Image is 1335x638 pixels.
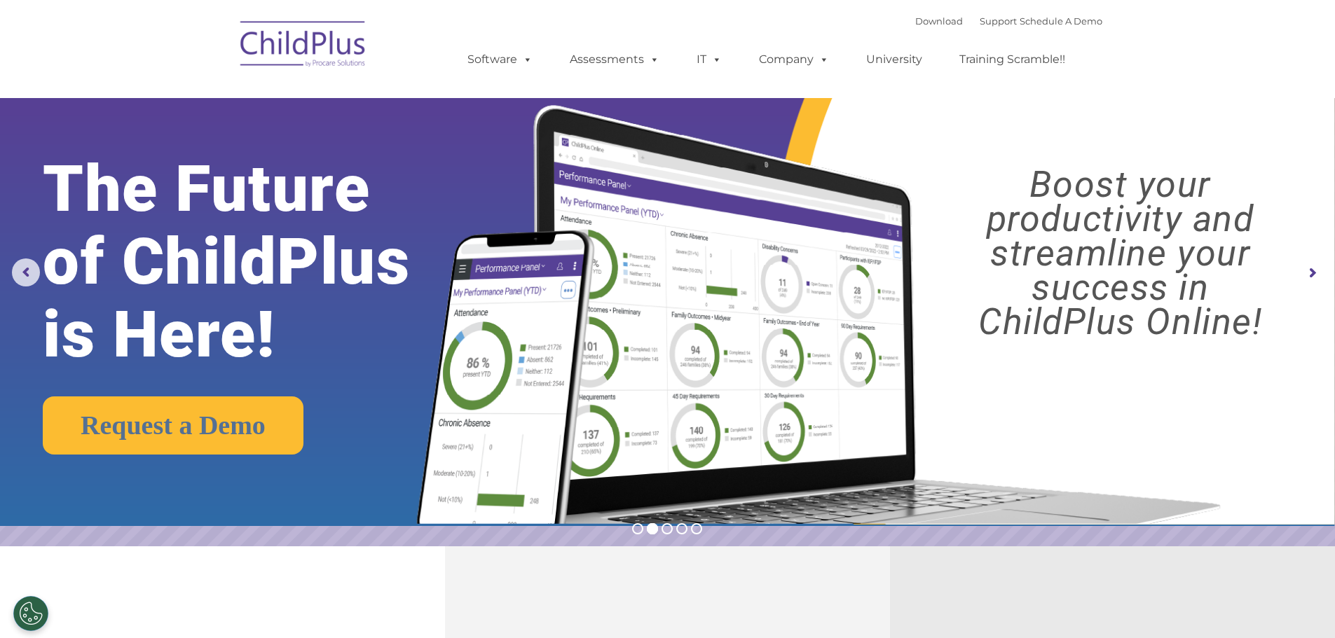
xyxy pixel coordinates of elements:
rs-layer: The Future of ChildPlus is Here! [43,153,469,371]
rs-layer: Boost your productivity and streamline your success in ChildPlus Online! [922,167,1318,339]
a: Software [453,46,547,74]
a: Request a Demo [43,396,303,455]
span: Phone number [195,150,254,160]
a: Assessments [556,46,673,74]
a: Schedule A Demo [1020,15,1102,27]
img: ChildPlus by Procare Solutions [233,11,374,81]
span: Last name [195,92,238,103]
a: IT [683,46,736,74]
button: Cookies Settings [13,596,48,631]
a: Download [915,15,963,27]
font: | [915,15,1102,27]
a: University [852,46,936,74]
a: Company [745,46,843,74]
a: Support [980,15,1017,27]
a: Training Scramble!! [945,46,1079,74]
